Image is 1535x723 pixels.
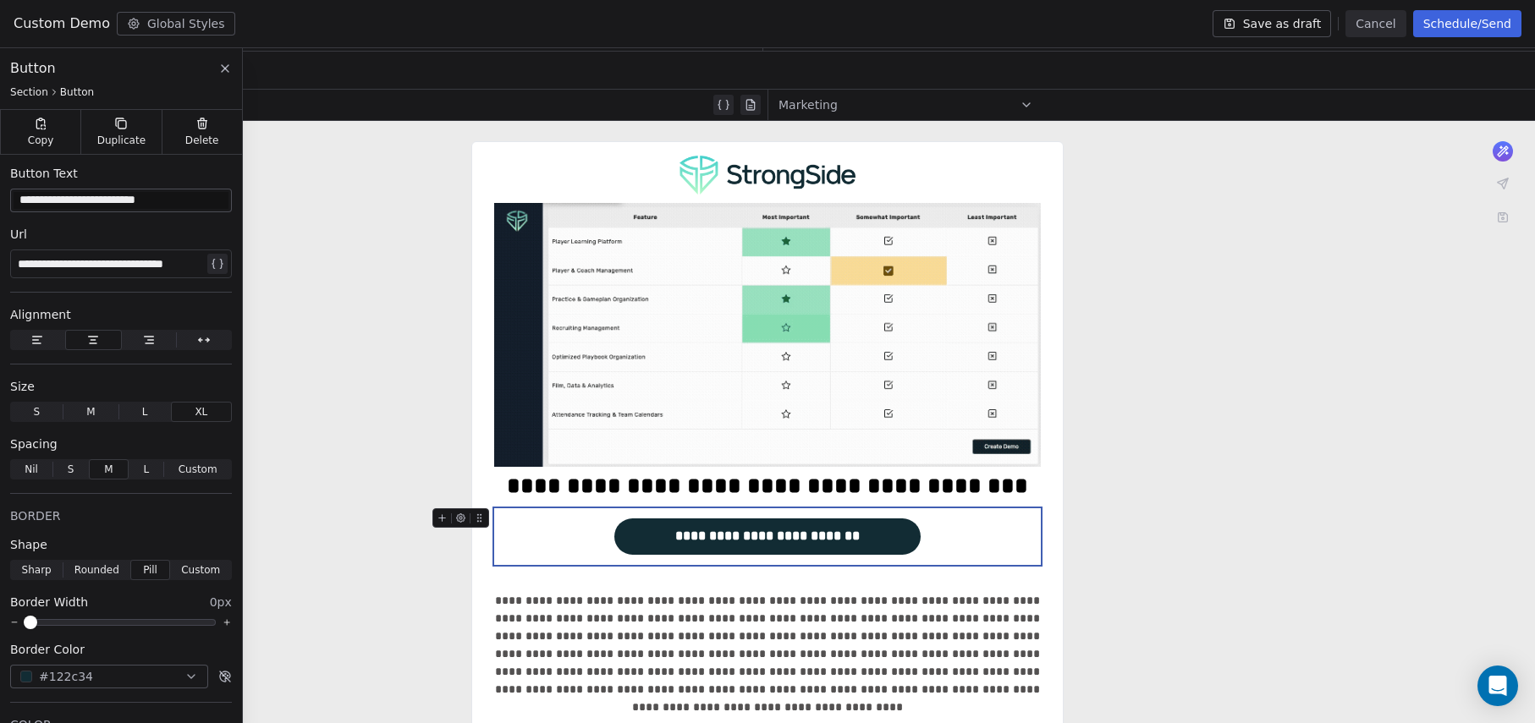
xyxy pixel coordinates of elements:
[143,462,149,477] span: L
[142,404,148,419] span: L
[39,668,93,686] span: #122c34
[1213,10,1332,37] button: Save as draft
[28,134,54,147] span: Copy
[1477,665,1518,706] div: Open Intercom Messenger
[14,14,110,34] span: Custom Demo
[68,462,74,477] span: S
[10,165,78,182] span: Button Text
[10,594,88,611] span: Border Width
[34,404,41,419] span: S
[10,641,85,658] span: Border Color
[1345,10,1406,37] button: Cancel
[25,462,38,477] span: Nil
[10,306,71,323] span: Alignment
[74,562,119,578] span: Rounded
[10,378,35,395] span: Size
[185,134,219,147] span: Delete
[181,562,220,578] span: Custom
[10,536,47,553] span: Shape
[10,435,58,452] span: Spacing
[179,462,217,477] span: Custom
[210,594,232,611] span: 0px
[117,12,235,36] button: Global Styles
[22,562,52,578] span: Sharp
[1413,10,1521,37] button: Schedule/Send
[86,404,95,419] span: M
[10,58,56,79] span: Button
[779,96,838,113] span: Marketing
[10,85,48,99] span: Section
[60,85,94,99] span: Button
[97,134,146,147] span: Duplicate
[10,665,208,688] button: #122c34
[10,226,27,243] span: Url
[10,507,232,524] div: BORDER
